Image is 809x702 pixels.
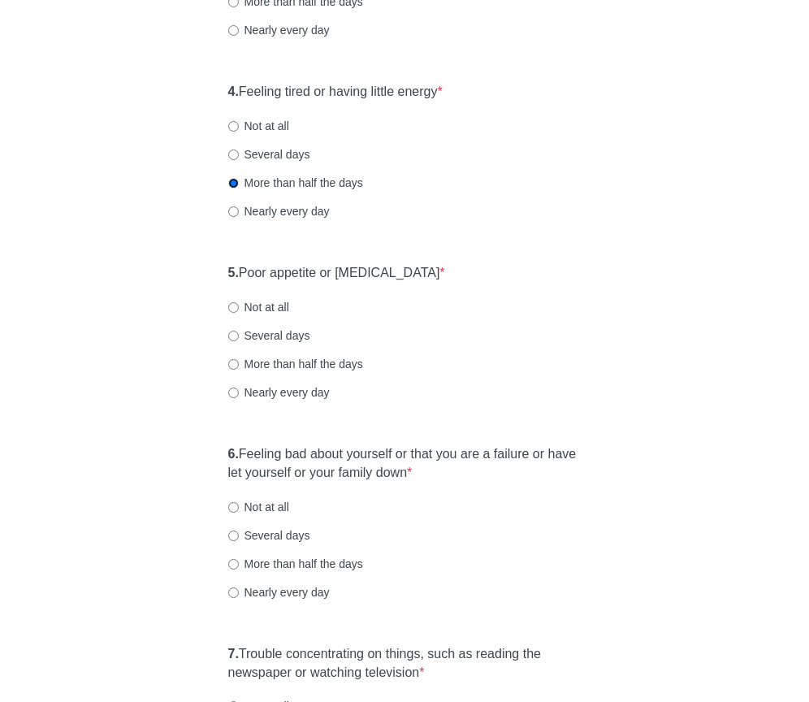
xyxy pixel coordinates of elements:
label: Several days [228,327,310,344]
input: Nearly every day [228,25,239,36]
input: Several days [228,149,239,160]
label: Several days [228,527,310,544]
input: Nearly every day [228,388,239,398]
input: Not at all [228,121,239,132]
label: Not at all [228,499,289,515]
input: Several days [228,531,239,541]
input: Not at all [228,302,239,313]
input: Nearly every day [228,587,239,598]
label: More than half the days [228,175,363,191]
input: Nearly every day [228,206,239,217]
strong: 5. [228,266,239,279]
input: More than half the days [228,559,239,570]
label: More than half the days [228,356,363,372]
input: Several days [228,331,239,341]
label: Nearly every day [228,584,330,600]
label: Nearly every day [228,203,330,219]
strong: 7. [228,647,239,661]
label: Feeling bad about yourself or that you are a failure or have let yourself or your family down [228,445,582,483]
label: More than half the days [228,556,363,572]
input: More than half the days [228,178,239,188]
label: Trouble concentrating on things, such as reading the newspaper or watching television [228,645,582,682]
input: More than half the days [228,359,239,370]
label: Feeling tired or having little energy [228,83,443,102]
label: Several days [228,146,310,162]
input: Not at all [228,502,239,513]
label: Not at all [228,118,289,134]
label: Not at all [228,299,289,315]
label: Nearly every day [228,22,330,38]
strong: 6. [228,447,239,461]
label: Poor appetite or [MEDICAL_DATA] [228,264,445,283]
strong: 4. [228,84,239,98]
label: Nearly every day [228,384,330,401]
